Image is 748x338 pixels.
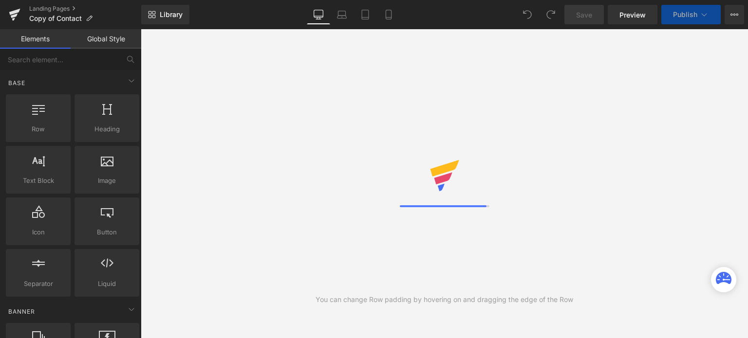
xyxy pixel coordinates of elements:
button: Publish [661,5,721,24]
span: Liquid [77,279,136,289]
span: Base [7,78,26,88]
span: Row [9,124,68,134]
div: You can change Row padding by hovering on and dragging the edge of the Row [316,294,573,305]
a: Preview [608,5,657,24]
span: Save [576,10,592,20]
button: Undo [518,5,537,24]
span: Button [77,227,136,237]
a: Desktop [307,5,330,24]
span: Library [160,10,183,19]
button: Redo [541,5,561,24]
span: Preview [619,10,646,20]
button: More [725,5,744,24]
span: Publish [673,11,697,18]
span: Separator [9,279,68,289]
a: Landing Pages [29,5,141,13]
a: Laptop [330,5,354,24]
a: New Library [141,5,189,24]
span: Text Block [9,176,68,186]
span: Heading [77,124,136,134]
a: Mobile [377,5,400,24]
span: Image [77,176,136,186]
span: Copy of Contact [29,15,82,22]
span: Banner [7,307,36,316]
a: Tablet [354,5,377,24]
a: Global Style [71,29,141,49]
span: Icon [9,227,68,237]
